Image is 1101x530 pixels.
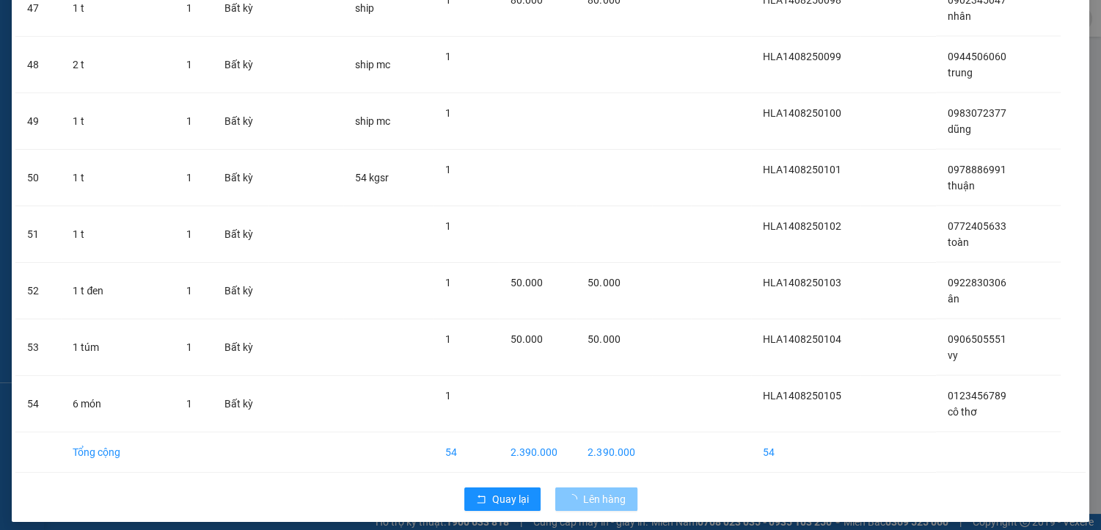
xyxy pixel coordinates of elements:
span: toàn [948,236,969,248]
td: 2.390.000 [499,432,576,473]
span: trung [948,67,973,79]
span: 1 [445,333,451,345]
span: 0922830306 [948,277,1006,288]
td: 54 [434,432,499,473]
span: 1 [445,107,451,119]
span: HLA1408250105 [763,390,841,402]
span: loading [567,494,583,504]
td: 1 túm [61,319,175,376]
span: ship [355,2,374,14]
span: thuận [948,180,975,192]
span: HLA1408250099 [763,51,841,62]
span: 0906505551 [948,333,1006,345]
span: 0978886991 [948,164,1006,175]
span: 1 [445,220,451,232]
span: 1 [186,59,192,70]
span: 50.000 [511,333,543,345]
span: 0772405633 [948,220,1006,232]
td: Bất kỳ [213,37,268,93]
span: 1 [445,390,451,402]
td: Bất kỳ [213,93,268,150]
td: Bất kỳ [213,319,268,376]
td: 1 t [61,206,175,263]
span: 1 [186,115,192,127]
span: 1 [186,285,192,297]
span: 54 kgsr [355,172,389,184]
td: 2 t [61,37,175,93]
span: 50.000 [511,277,543,288]
td: 2.390.000 [576,432,651,473]
td: Bất kỳ [213,150,268,206]
span: 1 [186,2,192,14]
span: ân [948,293,959,305]
td: Bất kỳ [213,263,268,319]
span: 1 [186,228,192,240]
td: 49 [15,93,61,150]
span: 0944506060 [948,51,1006,62]
td: Bất kỳ [213,376,268,432]
span: vy [948,349,958,361]
td: 1 t [61,150,175,206]
td: 6 món [61,376,175,432]
button: Lên hàng [555,487,637,511]
span: HLA1408250102 [763,220,841,232]
span: 1 [186,172,192,184]
span: 50.000 [588,277,620,288]
span: dũng [948,123,971,135]
span: rollback [476,494,486,506]
td: 48 [15,37,61,93]
span: HLA1408250104 [763,333,841,345]
td: Tổng cộng [61,432,175,473]
span: 1 [445,277,451,288]
span: 1 [445,164,451,175]
span: HLA1408250101 [763,164,841,175]
span: 0123456789 [948,390,1006,402]
span: 0983072377 [948,107,1006,119]
span: 1 [445,51,451,62]
span: ship mc [355,59,390,70]
span: HLA1408250100 [763,107,841,119]
span: Lên hàng [583,491,626,507]
td: 52 [15,263,61,319]
span: 1 [186,398,192,410]
span: Quay lại [492,491,529,507]
span: 50.000 [588,333,620,345]
span: 1 [186,341,192,353]
span: HLA1408250103 [763,277,841,288]
td: 1 t [61,93,175,150]
span: cô thơ [948,406,977,418]
td: 53 [15,319,61,376]
td: 1 t đen [61,263,175,319]
button: rollbackQuay lại [464,487,541,511]
td: 54 [751,432,860,473]
td: Bất kỳ [213,206,268,263]
td: 50 [15,150,61,206]
span: ship mc [355,115,390,127]
td: 54 [15,376,61,432]
td: 51 [15,206,61,263]
span: nhân [948,10,971,22]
